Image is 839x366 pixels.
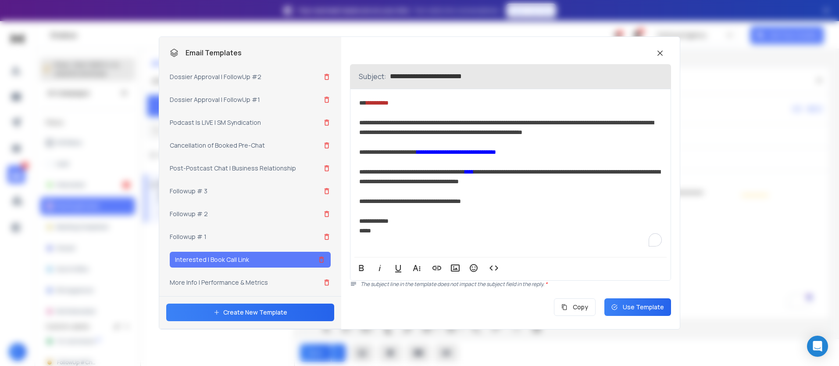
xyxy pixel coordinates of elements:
[166,304,335,321] button: Create New Template
[604,298,671,316] button: Use Template
[428,259,445,277] button: Insert Link (⌘K)
[359,71,386,82] p: Subject:
[408,259,425,277] button: More Text
[390,259,407,277] button: Underline (⌘U)
[807,336,828,357] div: Open Intercom Messenger
[447,259,464,277] button: Insert Image (⌘P)
[353,259,370,277] button: Bold (⌘B)
[532,280,547,288] span: reply.
[371,259,388,277] button: Italic (⌘I)
[361,281,671,288] p: The subject line in the template does not impact the subject field in the
[170,164,296,173] h3: Post-Postcast Chat | Business Relationship
[554,298,596,316] button: Copy
[465,259,482,277] button: Emoticons
[486,259,502,277] button: Code View
[350,89,671,255] div: To enrich screen reader interactions, please activate Accessibility in Grammarly extension settings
